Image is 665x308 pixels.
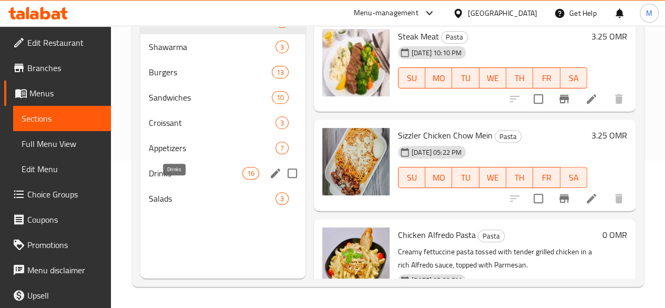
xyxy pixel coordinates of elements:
a: Menus [4,81,111,106]
a: Choice Groups [4,182,111,207]
span: SU [403,71,421,86]
span: Choice Groups [27,188,103,201]
div: items [275,192,289,205]
div: Menu-management [354,7,418,19]
a: Sections [13,106,111,131]
span: Sections [22,112,103,125]
button: SU [398,67,425,88]
button: MO [425,167,452,188]
span: TU [456,170,475,185]
span: Select to update [527,187,549,210]
span: SA [565,170,583,185]
button: SU [398,167,425,188]
span: [DATE] 05:22 PM [407,275,466,285]
div: Croissant3 [140,110,305,135]
span: Select to update [527,88,549,110]
a: Coupons [4,207,111,232]
span: WE [484,170,502,185]
span: 10 [272,93,288,103]
span: Full Menu View [22,137,103,150]
h6: 3.25 OMR [591,29,627,44]
button: TH [506,67,533,88]
span: WE [484,71,502,86]
span: 3 [276,42,288,52]
span: Appetizers [149,142,275,154]
a: Full Menu View [13,131,111,156]
img: Sizzler Chicken Chow Mein [322,128,390,195]
button: MO [425,67,452,88]
span: 3 [276,194,288,204]
button: SA [560,67,587,88]
button: WE [479,67,506,88]
button: delete [606,86,631,112]
div: Pasta [478,230,505,242]
a: Edit menu item [585,93,598,105]
button: TH [506,167,533,188]
span: Menus [29,87,103,100]
div: Shawarma3 [140,34,305,59]
span: MO [429,170,448,185]
div: items [242,167,259,180]
span: Chicken Alfredo Pasta [398,227,476,243]
span: 16 [243,168,259,178]
a: Upsell [4,283,111,308]
div: Pasta [495,130,521,143]
div: Appetizers7 [140,135,305,161]
a: Edit menu item [585,192,598,205]
span: Drinks [149,167,242,180]
button: Branch-specific-item [551,86,577,112]
div: [GEOGRAPHIC_DATA] [468,7,537,19]
button: TU [452,67,479,88]
span: Sizzler Chicken Chow Mein [398,127,493,143]
img: Chicken Alfredo Pasta [322,227,390,295]
span: Upsell [27,289,103,302]
div: items [272,66,289,78]
span: Coupons [27,213,103,226]
span: Shawarma [149,41,275,53]
span: Sandwiches [149,91,272,104]
span: Pasta [478,230,504,242]
nav: Menu sections [140,5,305,215]
span: [DATE] 10:10 PM [407,48,466,58]
span: TU [456,71,475,86]
div: Pasta [441,31,468,44]
a: Branches [4,55,111,81]
span: Menu disclaimer [27,264,103,276]
div: items [275,142,289,154]
span: 7 [276,143,288,153]
div: items [275,41,289,53]
span: Pasta [442,31,467,43]
span: Branches [27,62,103,74]
span: Salads [149,192,275,205]
span: Pasta [495,131,521,143]
button: FR [533,67,560,88]
button: WE [479,167,506,188]
button: FR [533,167,560,188]
button: TU [452,167,479,188]
button: delete [606,186,631,211]
div: Sandwiches10 [140,85,305,110]
button: SA [560,167,587,188]
h6: 3.25 OMR [591,128,627,143]
span: MO [429,71,448,86]
div: items [275,116,289,129]
span: SA [565,71,583,86]
button: edit [268,165,283,181]
span: Promotions [27,239,103,251]
div: Salads3 [140,186,305,211]
span: Steak Meat [398,28,439,44]
span: 13 [272,67,288,77]
span: 3 [276,118,288,128]
span: M [646,7,652,19]
div: Burgers13 [140,59,305,85]
span: [DATE] 05:22 PM [407,147,466,157]
span: TH [510,71,529,86]
span: TH [510,170,529,185]
a: Promotions [4,232,111,257]
span: Croissant [149,116,275,129]
span: Burgers [149,66,272,78]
